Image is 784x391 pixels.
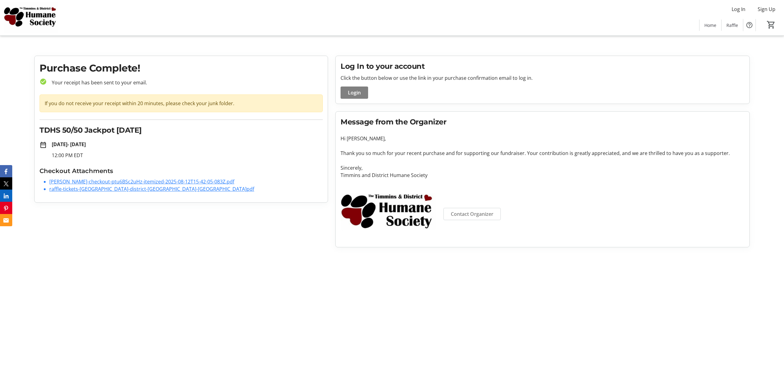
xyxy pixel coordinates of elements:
p: Your receipt has been sent to your email. [47,79,323,86]
a: Contact Organizer [443,208,501,220]
mat-icon: check_circle [40,78,47,85]
h3: Checkout Attachments [40,166,323,175]
span: Raffle [726,22,738,28]
div: If you do not receive your receipt within 20 minutes, please check your junk folder. [40,94,323,112]
a: raffle-tickets-[GEOGRAPHIC_DATA]-district-[GEOGRAPHIC_DATA]-[GEOGRAPHIC_DATA]pdf [49,186,254,192]
span: Sign Up [758,6,775,13]
a: Home [699,20,721,31]
p: Click the button below or use the link in your purchase confirmation email to log in. [341,74,744,82]
span: Login [348,89,361,96]
p: Sincerely, [341,164,744,172]
span: Log In [732,6,745,13]
img: Timmins and District Humane Society logo [341,186,436,240]
span: Contact Organizer [451,210,493,218]
p: Hi [PERSON_NAME], [341,135,744,142]
strong: [DATE] - [DATE] [52,141,86,148]
button: Sign Up [753,4,780,14]
h1: Purchase Complete! [40,61,323,76]
p: Thank you so much for your recent purchase and for supporting our fundraiser. Your contribution i... [341,149,744,157]
button: Log In [727,4,750,14]
img: Timmins and District Humane Society's Logo [4,2,58,33]
button: Login [341,87,368,99]
button: Cart [766,19,777,30]
a: Raffle [722,20,743,31]
mat-icon: date_range [40,141,47,149]
h2: Message from the Organizer [341,116,744,127]
h2: Log In to your account [341,61,744,72]
span: Home [704,22,716,28]
p: Timmins and District Humane Society [341,172,744,179]
a: [PERSON_NAME]-checkout-ptu6BSc2uHz-itemized-2025-08-12T15-42-05-083Z.pdf [49,178,234,185]
p: 12:00 PM EDT [52,152,323,159]
button: Help [743,19,756,31]
h2: TDHS 50/50 Jackpot [DATE] [40,125,323,136]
